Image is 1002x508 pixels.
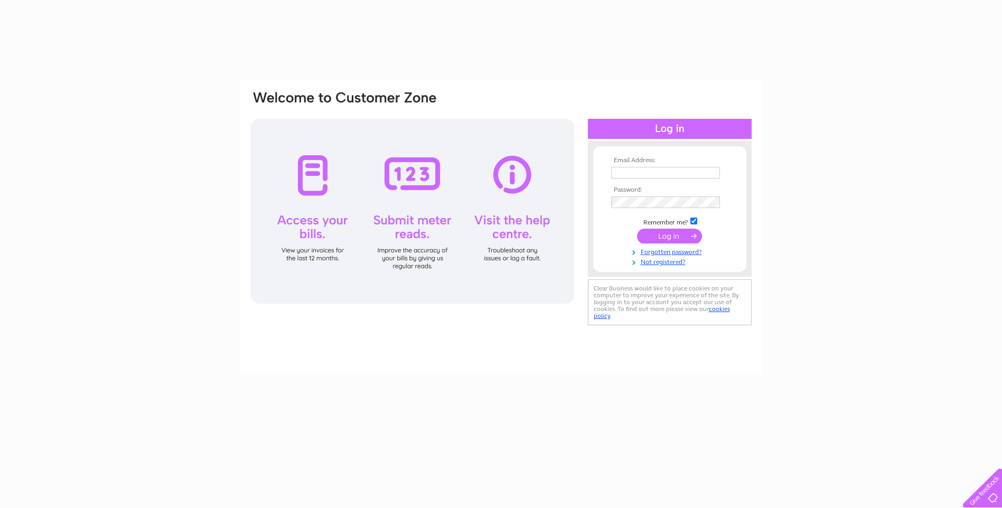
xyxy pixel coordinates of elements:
[637,229,702,243] input: Submit
[588,279,752,325] div: Clear Business would like to place cookies on your computer to improve your experience of the sit...
[608,186,731,194] th: Password:
[611,246,731,256] a: Forgotten password?
[608,216,731,227] td: Remember me?
[594,305,730,319] a: cookies policy
[611,256,731,266] a: Not registered?
[608,157,731,164] th: Email Address:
